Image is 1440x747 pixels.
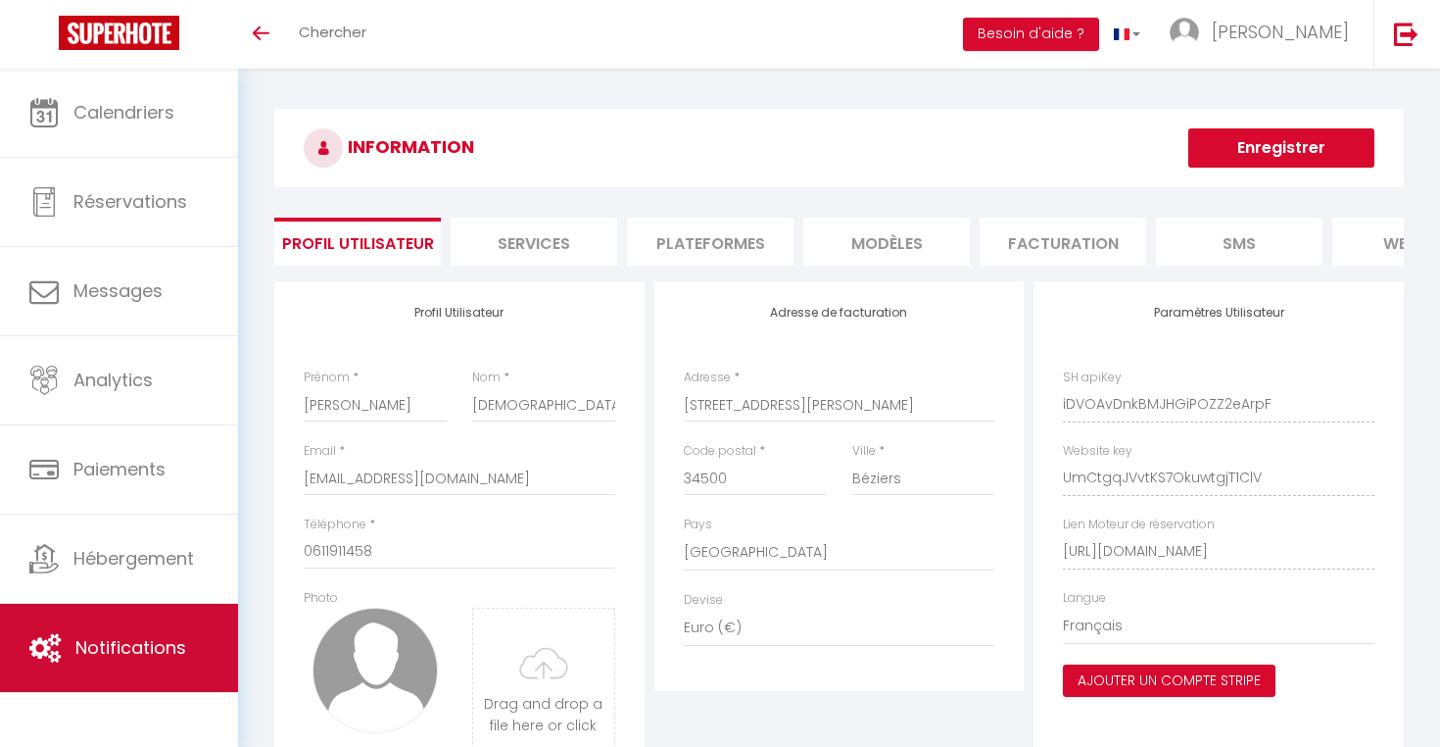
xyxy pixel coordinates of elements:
[304,516,366,534] label: Téléphone
[684,306,995,320] h4: Adresse de facturation
[1063,665,1275,698] button: Ajouter un compte Stripe
[684,591,723,610] label: Devise
[73,368,153,392] span: Analytics
[451,218,617,266] li: Services
[304,442,336,461] label: Email
[75,635,186,660] span: Notifications
[73,546,194,571] span: Hébergement
[312,608,438,733] img: avatar.png
[73,100,174,124] span: Calendriers
[1156,218,1322,266] li: SMS
[299,22,366,42] span: Chercher
[1063,306,1374,320] h4: Paramètres Utilisateur
[1063,589,1106,608] label: Langue
[980,218,1146,266] li: Facturation
[1188,128,1374,168] button: Enregistrer
[1063,442,1132,461] label: Website key
[73,457,166,481] span: Paiements
[472,369,501,387] label: Nom
[684,442,756,461] label: Code postal
[274,218,441,266] li: Profil Utilisateur
[274,109,1404,187] h3: INFORMATION
[627,218,793,266] li: Plateformes
[803,218,970,266] li: MODÈLES
[59,16,179,50] img: Super Booking
[1394,22,1418,46] img: logout
[1212,20,1349,44] span: [PERSON_NAME]
[1063,369,1122,387] label: SH apiKey
[684,516,712,534] label: Pays
[304,306,615,320] h4: Profil Utilisateur
[1063,516,1215,534] label: Lien Moteur de réservation
[1170,18,1199,47] img: ...
[304,589,338,608] label: Photo
[963,18,1099,51] button: Besoin d'aide ?
[684,369,731,387] label: Adresse
[304,369,350,387] label: Prénom
[73,278,163,303] span: Messages
[852,442,876,461] label: Ville
[73,189,187,214] span: Réservations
